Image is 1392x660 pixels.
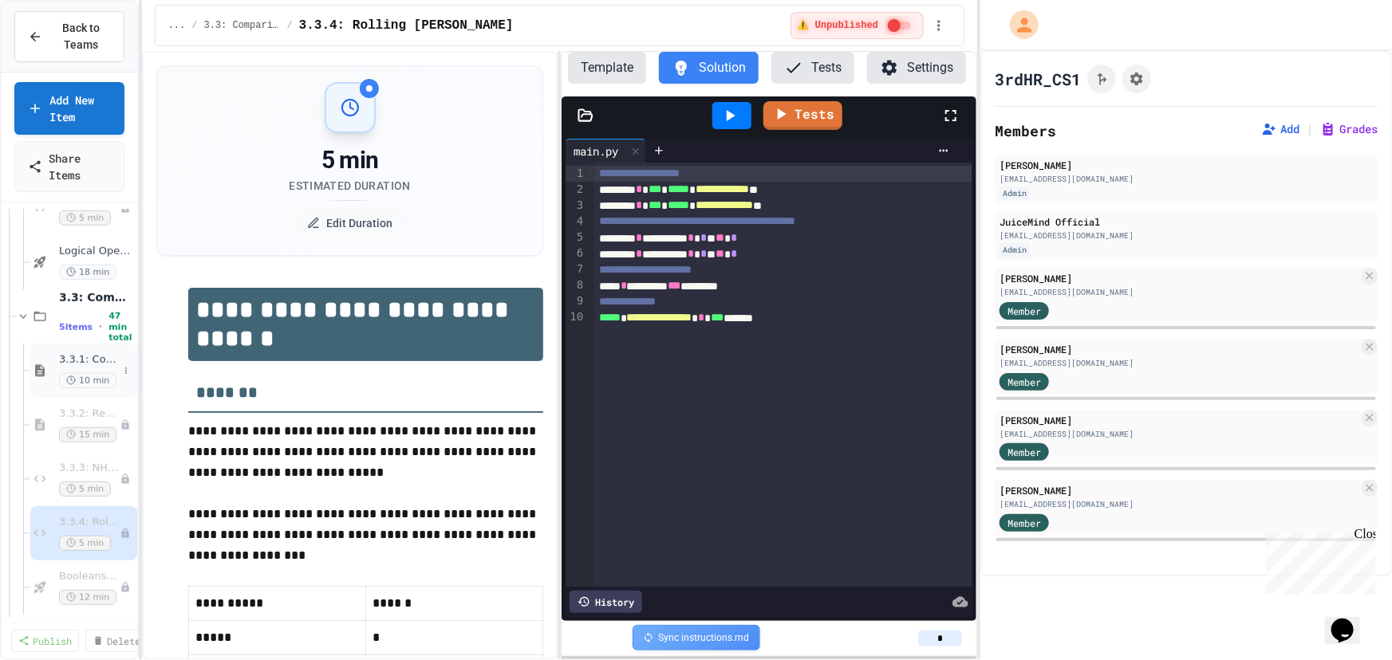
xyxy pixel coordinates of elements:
[1008,445,1041,459] span: Member
[763,101,842,130] a: Tests
[1320,121,1378,137] button: Grades
[1260,527,1376,595] iframe: chat widget
[299,16,514,35] span: 3.3.4: Rolling Evens
[14,11,124,62] button: Back to Teams
[566,277,586,293] div: 8
[659,52,759,84] button: Solution
[289,146,410,175] div: 5 min
[59,570,120,583] span: Booleans and Comparison operators - Quiz
[570,591,642,613] div: History
[289,178,410,194] div: Estimated Duration
[120,528,131,539] div: Unpublished
[1008,304,1041,318] span: Member
[59,210,111,226] span: 5 min
[633,625,760,650] div: Sync instructions.md
[291,207,408,239] button: Edit Duration
[566,166,586,182] div: 1
[798,19,878,32] span: ⚠️ Unpublished
[168,19,186,32] span: ...
[1000,243,1030,257] div: Admin
[59,322,93,332] span: 5 items
[204,19,281,32] span: 3.3: Comparison Operators
[568,52,646,84] button: Template
[59,516,120,529] span: 3.3.4: Rolling [PERSON_NAME]
[287,19,293,32] span: /
[6,6,110,101] div: Chat with us now!Close
[120,473,131,485] div: Unpublished
[1000,187,1030,200] div: Admin
[59,536,111,551] span: 5 min
[14,141,124,192] a: Share Items
[1000,214,1373,229] div: JuiceMind Official
[120,419,131,430] div: Unpublished
[791,12,924,39] div: ⚠️ Students cannot see this content! Click the toggle to publish it and make it visible to your c...
[566,139,646,163] div: main.py
[1000,357,1358,369] div: [EMAIL_ADDRESS][DOMAIN_NAME]
[59,590,116,605] span: 12 min
[1000,342,1358,356] div: [PERSON_NAME]
[566,293,586,309] div: 9
[566,182,586,198] div: 2
[566,309,586,325] div: 10
[1000,498,1358,510] div: [EMAIL_ADDRESS][DOMAIN_NAME]
[566,214,586,230] div: 4
[120,202,131,214] div: Unpublished
[1306,120,1314,139] span: |
[52,20,111,53] span: Back to Teams
[1008,516,1041,530] span: Member
[566,198,586,214] div: 3
[1008,375,1041,389] span: Member
[1000,173,1373,185] div: [EMAIL_ADDRESS][DOMAIN_NAME]
[59,373,116,388] span: 10 min
[59,481,111,497] span: 5 min
[118,363,134,379] button: More options
[1122,65,1151,93] button: Assignment Settings
[995,120,1056,142] h2: Members
[566,261,586,277] div: 7
[108,311,134,343] span: 47 min total
[59,462,120,475] span: 3.3.3: NHS Candidates
[867,52,966,84] button: Settings
[59,427,116,442] span: 15 min
[1261,121,1299,137] button: Add
[1000,483,1358,497] div: [PERSON_NAME]
[995,68,1081,90] h1: 3rdHR_CS1
[1087,65,1116,93] button: Click to see fork details
[1000,158,1373,172] div: [PERSON_NAME]
[85,630,148,652] a: Delete
[59,407,120,421] span: 3.3.2: Review - Comparison Operators
[191,19,197,32] span: /
[1000,230,1373,242] div: [EMAIL_ADDRESS][DOMAIN_NAME]
[771,52,854,84] button: Tests
[566,143,626,159] div: main.py
[1325,596,1376,644] iframe: chat widget
[59,245,134,258] span: Logical Operators - Quiz
[99,320,102,333] span: •
[59,290,134,304] span: 3.3: Comparison Operators
[120,582,131,593] div: Unpublished
[1000,428,1358,440] div: [EMAIL_ADDRESS][DOMAIN_NAME]
[566,246,586,261] div: 6
[59,265,116,280] span: 18 min
[1000,271,1358,285] div: [PERSON_NAME]
[993,6,1043,43] div: My Account
[1000,413,1358,427] div: [PERSON_NAME]
[14,82,124,135] a: Add New Item
[59,615,134,630] span: 3.4: If Statements
[1000,286,1358,298] div: [EMAIL_ADDRESS][DOMAIN_NAME]
[59,353,118,367] span: 3.3.1: Comparison Operators
[11,630,79,652] a: Publish
[566,230,586,246] div: 5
